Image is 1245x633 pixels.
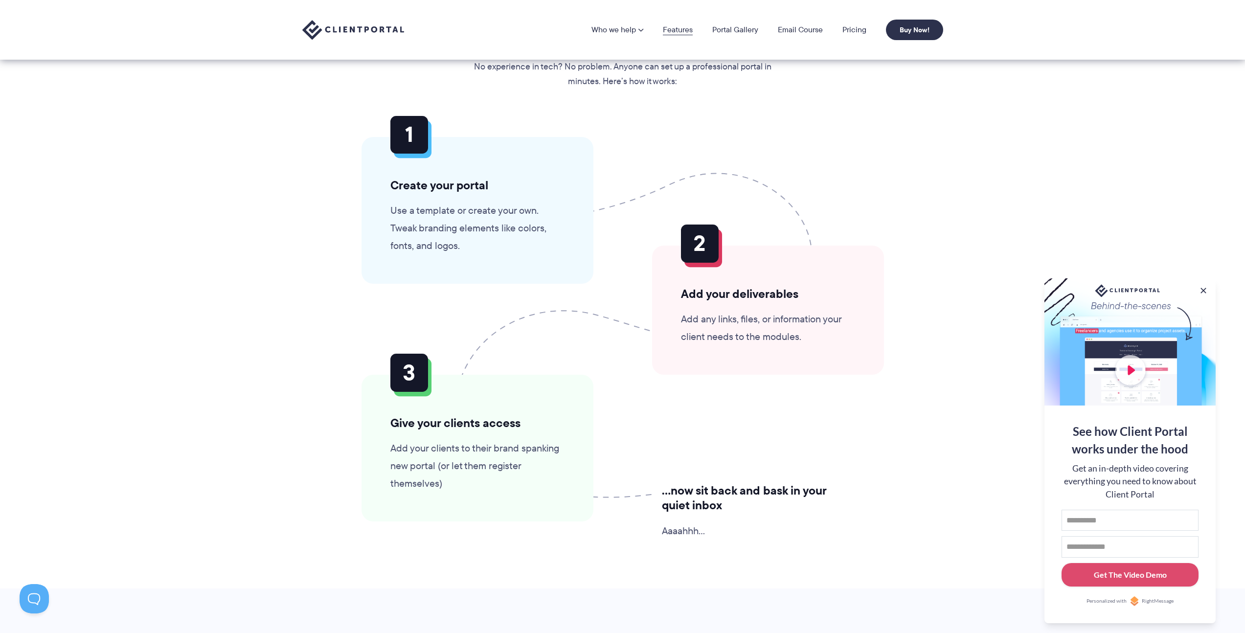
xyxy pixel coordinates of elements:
[591,26,643,34] a: Who we help
[1130,596,1139,606] img: Personalized with RightMessage
[662,522,855,540] p: Aaaahhh…
[663,26,693,34] a: Features
[473,60,772,89] p: No experience in tech? No problem. Anyone can set up a professional portal in minutes. Here’s how...
[1062,563,1199,587] button: Get The Video Demo
[390,416,565,430] h3: Give your clients access
[886,20,943,40] a: Buy Now!
[1094,569,1167,581] div: Get The Video Demo
[20,584,49,613] iframe: Toggle Customer Support
[1062,423,1199,458] div: See how Client Portal works under the hood
[778,26,823,34] a: Email Course
[390,178,565,193] h3: Create your portal
[390,439,565,492] p: Add your clients to their brand spanking new portal (or let them register themselves)
[1062,596,1199,606] a: Personalized withRightMessage
[662,483,855,513] h3: …now sit back and bask in your quiet inbox
[712,26,758,34] a: Portal Gallery
[390,202,565,254] p: Use a template or create your own. Tweak branding elements like colors, fonts, and logos.
[842,26,866,34] a: Pricing
[681,310,855,345] p: Add any links, files, or information your client needs to the modules.
[1087,597,1127,605] span: Personalized with
[681,287,855,301] h3: Add your deliverables
[1142,597,1174,605] span: RightMessage
[1062,462,1199,501] div: Get an in-depth video covering everything you need to know about Client Portal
